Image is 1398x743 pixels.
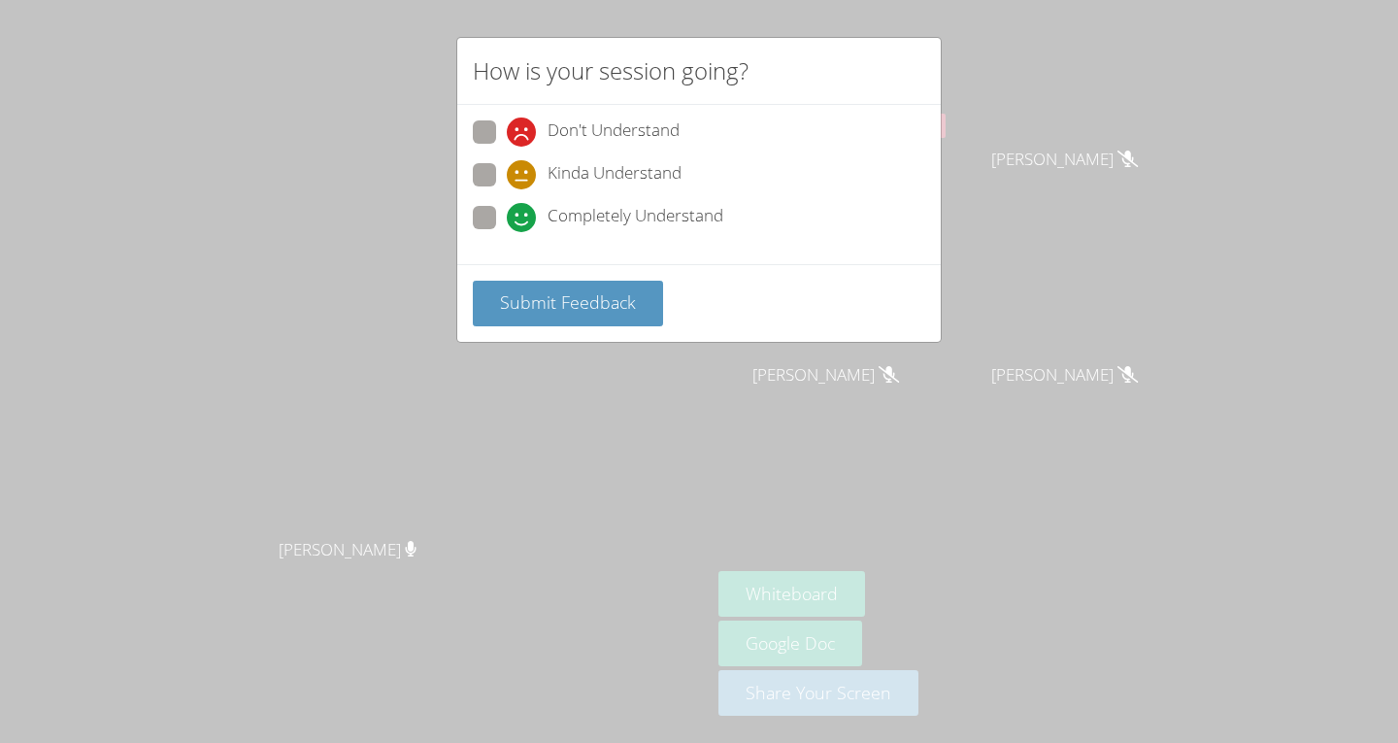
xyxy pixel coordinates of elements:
button: Submit Feedback [473,281,663,326]
span: Don't Understand [548,118,680,147]
span: Kinda Understand [548,160,682,189]
span: Completely Understand [548,203,723,232]
h2: How is your session going? [473,53,749,88]
span: Submit Feedback [500,290,636,314]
